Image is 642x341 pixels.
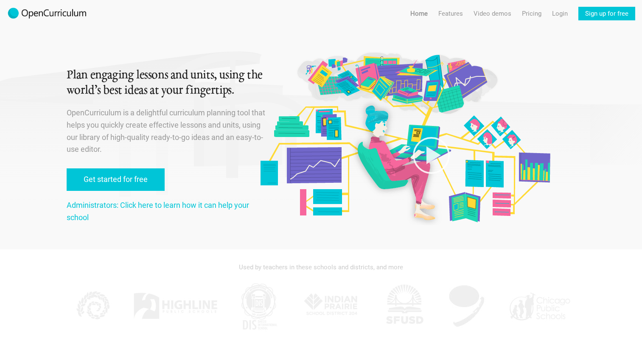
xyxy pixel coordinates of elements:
img: AGK.jpg [446,281,488,332]
img: Original illustration by Malisa Suchanya, Oakland, CA (malisasuchanya.com) [257,51,552,225]
a: Administrators: Click here to learn how it can help your school [67,201,249,222]
img: IPSD.jpg [300,281,363,332]
img: DIS.jpg [238,281,280,332]
a: Sign up for free [578,7,635,20]
p: OpenCurriculum is a delightful curriculum planning tool that helps you quickly create effective l... [67,107,267,156]
a: Features [438,7,463,20]
a: Pricing [522,7,541,20]
img: Highline.jpg [133,281,218,332]
img: SFUSD.jpg [383,281,426,332]
img: KPPCS.jpg [71,281,113,332]
div: Used by teachers in these schools and districts, and more [67,258,576,277]
a: Home [410,7,428,20]
img: 2017-logo-m.png [7,7,87,20]
a: Login [552,7,568,20]
a: Get started for free [67,168,165,191]
img: CPS.jpg [507,281,571,332]
h1: Plan engaging lessons and units, using the world’s best ideas at your fingertips. [67,68,267,98]
a: Video demos [474,7,511,20]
